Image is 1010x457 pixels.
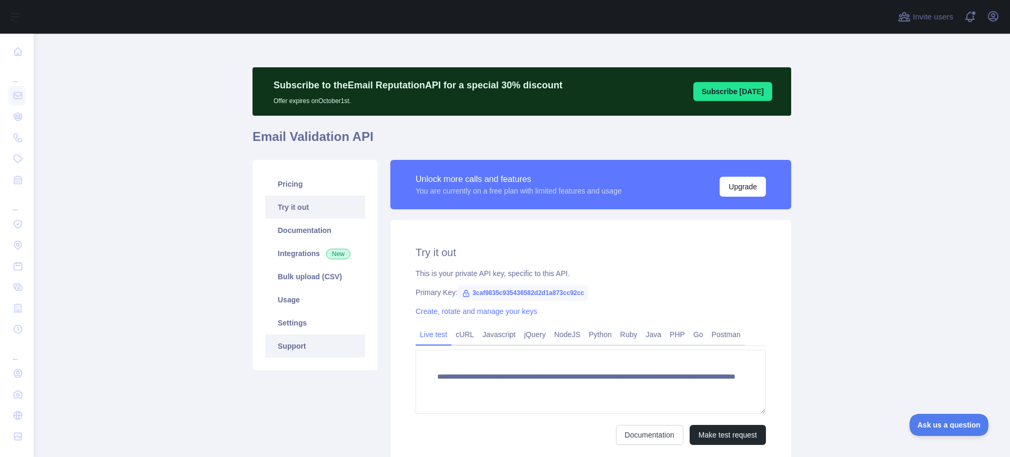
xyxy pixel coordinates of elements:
[274,78,562,93] p: Subscribe to the Email Reputation API for a special 30 % discount
[720,177,766,197] button: Upgrade
[708,326,745,343] a: Postman
[326,249,350,259] span: New
[550,326,584,343] a: NodeJS
[616,425,683,445] a: Documentation
[8,341,25,362] div: ...
[8,63,25,84] div: ...
[416,173,622,186] div: Unlock more calls and features
[265,242,365,265] a: Integrations New
[8,191,25,212] div: ...
[689,326,708,343] a: Go
[690,425,766,445] button: Make test request
[416,245,766,260] h2: Try it out
[896,8,955,25] button: Invite users
[478,326,520,343] a: Javascript
[520,326,550,343] a: jQuery
[265,334,365,358] a: Support
[665,326,689,343] a: PHP
[265,219,365,242] a: Documentation
[642,326,666,343] a: Java
[451,326,478,343] a: cURL
[416,326,451,343] a: Live test
[274,93,562,105] p: Offer expires on October 1st.
[252,128,791,154] h1: Email Validation API
[265,311,365,334] a: Settings
[416,268,766,279] div: This is your private API key, specific to this API.
[416,287,766,298] div: Primary Key:
[265,288,365,311] a: Usage
[416,307,537,316] a: Create, rotate and manage your keys
[265,196,365,219] a: Try it out
[458,285,588,301] span: 3caf9835c935436582d2d1a873cc92cc
[265,265,365,288] a: Bulk upload (CSV)
[616,326,642,343] a: Ruby
[913,11,953,23] span: Invite users
[416,186,622,196] div: You are currently on a free plan with limited features and usage
[693,82,772,101] button: Subscribe [DATE]
[910,414,989,436] iframe: Help Scout Beacon - Open
[265,172,365,196] a: Pricing
[584,326,616,343] a: Python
